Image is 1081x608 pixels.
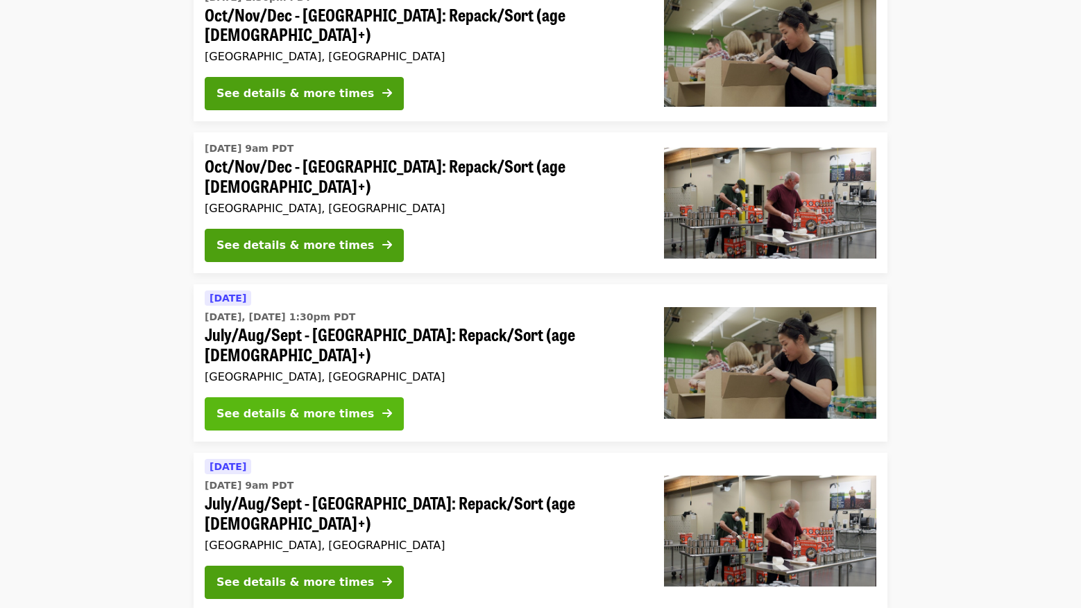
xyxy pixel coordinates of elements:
img: July/Aug/Sept - Portland: Repack/Sort (age 8+) organized by Oregon Food Bank [664,307,876,418]
div: See details & more times [216,85,374,102]
i: arrow-right icon [382,407,392,420]
div: See details & more times [216,574,374,591]
div: [GEOGRAPHIC_DATA], [GEOGRAPHIC_DATA] [205,202,642,215]
button: See details & more times [205,397,404,431]
div: See details & more times [216,237,374,254]
img: Oct/Nov/Dec - Portland: Repack/Sort (age 16+) organized by Oregon Food Bank [664,148,876,259]
div: [GEOGRAPHIC_DATA], [GEOGRAPHIC_DATA] [205,370,642,383]
button: See details & more times [205,566,404,599]
a: See details for "July/Aug/Sept - Portland: Repack/Sort (age 8+)" [194,284,887,442]
time: [DATE] 9am PDT [205,141,293,156]
time: [DATE] 9am PDT [205,478,293,493]
i: arrow-right icon [382,238,392,252]
span: Oct/Nov/Dec - [GEOGRAPHIC_DATA]: Repack/Sort (age [DEMOGRAPHIC_DATA]+) [205,156,642,196]
span: July/Aug/Sept - [GEOGRAPHIC_DATA]: Repack/Sort (age [DEMOGRAPHIC_DATA]+) [205,324,642,365]
div: [GEOGRAPHIC_DATA], [GEOGRAPHIC_DATA] [205,50,642,63]
img: July/Aug/Sept - Portland: Repack/Sort (age 16+) organized by Oregon Food Bank [664,476,876,587]
span: [DATE] [210,461,246,472]
a: See details for "Oct/Nov/Dec - Portland: Repack/Sort (age 16+)" [194,132,887,273]
span: [DATE] [210,293,246,304]
time: [DATE], [DATE] 1:30pm PDT [205,310,355,324]
span: Oct/Nov/Dec - [GEOGRAPHIC_DATA]: Repack/Sort (age [DEMOGRAPHIC_DATA]+) [205,5,642,45]
span: July/Aug/Sept - [GEOGRAPHIC_DATA]: Repack/Sort (age [DEMOGRAPHIC_DATA]+) [205,493,642,533]
button: See details & more times [205,77,404,110]
button: See details & more times [205,229,404,262]
i: arrow-right icon [382,575,392,589]
div: [GEOGRAPHIC_DATA], [GEOGRAPHIC_DATA] [205,539,642,552]
div: See details & more times [216,406,374,422]
i: arrow-right icon [382,87,392,100]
